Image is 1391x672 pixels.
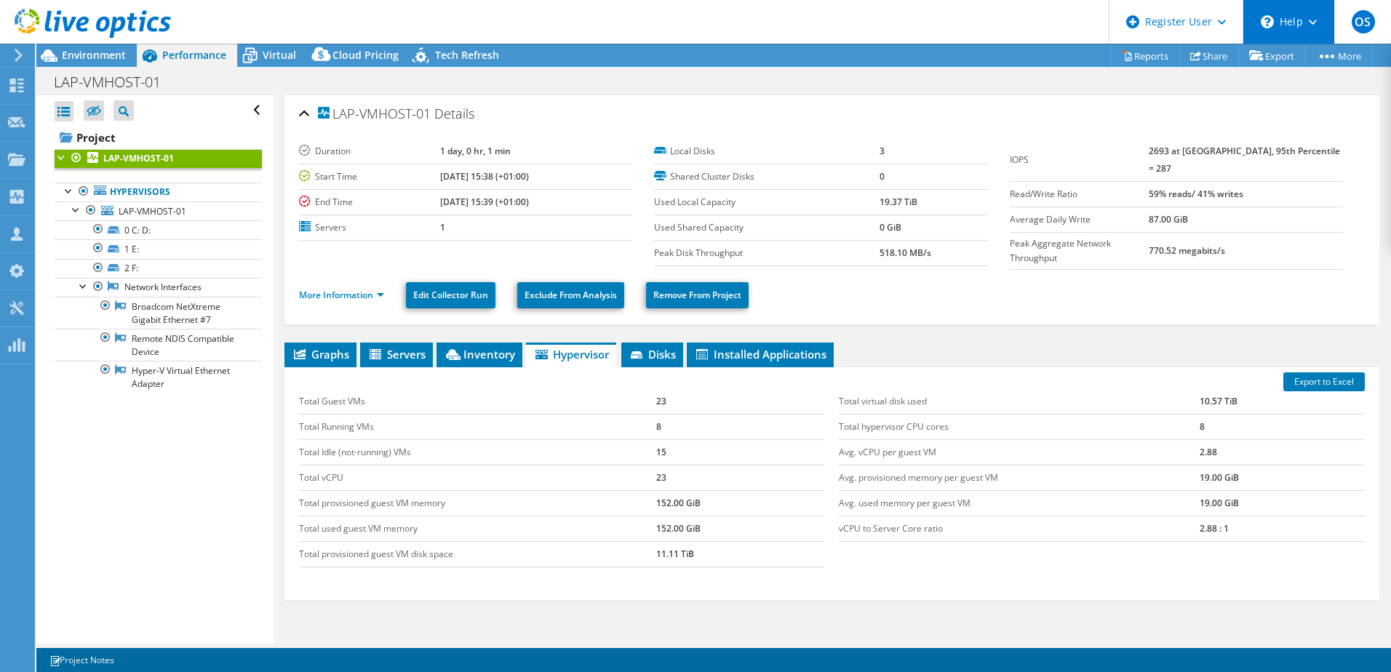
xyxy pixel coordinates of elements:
[119,205,186,217] span: LAP-VMHOST-01
[55,149,262,168] a: LAP-VMHOST-01
[1149,213,1188,225] b: 87.00 GiB
[299,289,384,301] a: More Information
[440,196,529,208] b: [DATE] 15:39 (+01:00)
[299,220,441,235] label: Servers
[656,439,825,465] td: 15
[656,465,825,490] td: 23
[654,220,880,235] label: Used Shared Capacity
[55,297,262,329] a: Broadcom NetXtreme Gigabit Ethernet #7
[299,465,656,490] td: Total vCPU
[1010,212,1149,227] label: Average Daily Write
[1149,145,1340,175] b: 2693 at [GEOGRAPHIC_DATA], 95th Percentile = 287
[1110,44,1180,67] a: Reports
[55,278,262,297] a: Network Interfaces
[440,221,445,233] b: 1
[1200,439,1365,465] td: 2.88
[839,439,1200,465] td: Avg. vCPU per guest VM
[1010,187,1149,201] label: Read/Write Ratio
[435,48,499,62] span: Tech Refresh
[1149,244,1225,257] b: 770.52 megabits/s
[656,414,825,439] td: 8
[299,389,656,415] td: Total Guest VMs
[654,144,880,159] label: Local Disks
[1305,44,1373,67] a: More
[656,490,825,516] td: 152.00 GiB
[55,239,262,258] a: 1 E:
[299,414,656,439] td: Total Running VMs
[440,170,529,183] b: [DATE] 15:38 (+01:00)
[406,282,495,308] a: Edit Collector Run
[1200,389,1365,415] td: 10.57 TiB
[55,220,262,239] a: 0 C: D:
[263,48,296,62] span: Virtual
[839,389,1200,415] td: Total virtual disk used
[654,195,880,209] label: Used Local Capacity
[1200,465,1365,490] td: 19.00 GiB
[299,516,656,541] td: Total used guest VM memory
[880,247,931,259] b: 518.10 MB/s
[299,541,656,567] td: Total provisioned guest VM disk space
[299,144,441,159] label: Duration
[55,126,262,149] a: Project
[299,490,656,516] td: Total provisioned guest VM memory
[646,282,749,308] a: Remove From Project
[318,107,431,121] span: LAP-VMHOST-01
[1261,15,1274,28] svg: \n
[1010,236,1149,265] label: Peak Aggregate Network Throughput
[1179,44,1239,67] a: Share
[839,414,1200,439] td: Total hypervisor CPU cores
[880,145,885,157] b: 3
[654,169,880,184] label: Shared Cluster Disks
[654,246,880,260] label: Peak Disk Throughput
[880,221,901,233] b: 0 GiB
[629,347,676,361] span: Disks
[694,347,826,361] span: Installed Applications
[55,183,262,201] a: Hypervisors
[440,145,511,157] b: 1 day, 0 hr, 1 min
[299,439,656,465] td: Total Idle (not-running) VMs
[434,105,474,122] span: Details
[1238,44,1306,67] a: Export
[292,347,349,361] span: Graphs
[1352,10,1375,33] span: OS
[656,389,825,415] td: 23
[839,465,1200,490] td: Avg. provisioned memory per guest VM
[299,195,441,209] label: End Time
[839,490,1200,516] td: Avg. used memory per guest VM
[839,516,1200,541] td: vCPU to Server Core ratio
[332,48,399,62] span: Cloud Pricing
[517,282,624,308] a: Exclude From Analysis
[1283,372,1365,391] a: Export to Excel
[55,361,262,393] a: Hyper-V Virtual Ethernet Adapter
[299,169,441,184] label: Start Time
[39,651,124,669] a: Project Notes
[533,347,609,361] span: Hypervisor
[880,196,917,208] b: 19.37 TiB
[55,201,262,220] a: LAP-VMHOST-01
[1149,188,1243,200] b: 59% reads/ 41% writes
[47,74,183,90] h1: LAP-VMHOST-01
[1200,414,1365,439] td: 8
[62,48,126,62] span: Environment
[367,347,426,361] span: Servers
[55,329,262,361] a: Remote NDIS Compatible Device
[1010,153,1149,167] label: IOPS
[103,152,174,164] b: LAP-VMHOST-01
[656,541,825,567] td: 11.11 TiB
[162,48,226,62] span: Performance
[880,170,885,183] b: 0
[1200,516,1365,541] td: 2.88 : 1
[1200,490,1365,516] td: 19.00 GiB
[444,347,515,361] span: Inventory
[656,516,825,541] td: 152.00 GiB
[55,259,262,278] a: 2 F:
